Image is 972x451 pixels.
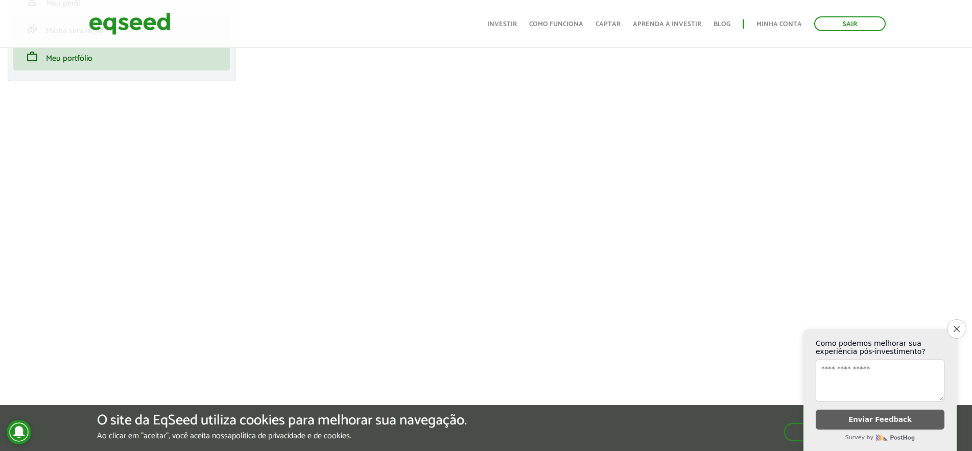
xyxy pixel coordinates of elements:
[13,43,230,70] li: Meu portfólio
[633,21,701,28] a: Aprenda a investir
[97,431,467,441] p: Ao clicar em "aceitar", você aceita nossa .
[784,423,875,441] button: Aceitar
[26,51,38,63] span: work
[756,21,802,28] a: Minha conta
[714,21,730,28] a: Blog
[46,52,92,65] span: Meu portfólio
[97,413,467,429] h5: O site da EqSeed utiliza cookies para melhorar sua navegação.
[21,51,222,63] a: workMeu portfólio
[89,10,171,37] img: EqSeed
[529,21,583,28] a: Como funciona
[596,21,621,28] a: Captar
[487,21,517,28] a: Investir
[814,16,886,31] a: Sair
[232,432,350,440] a: política de privacidade e de cookies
